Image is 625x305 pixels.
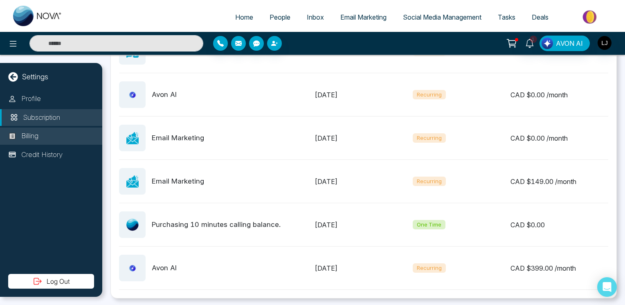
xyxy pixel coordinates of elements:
div: CAD $ 0.00 [510,220,608,230]
a: Social Media Management [395,9,490,25]
img: missing [126,219,139,231]
div: CAD $ 149.00 /month [510,177,608,186]
img: missing [126,89,139,101]
span: People [270,13,290,21]
div: Avon AI [152,263,177,274]
span: Deals [532,13,549,21]
span: One Time [413,220,445,230]
div: Purchasing 10 minutes calling balance. [152,220,281,230]
div: [DATE] [315,177,412,186]
a: Deals [524,9,557,25]
a: Tasks [490,9,524,25]
button: Log Out [8,274,94,289]
img: Nova CRM Logo [13,6,62,26]
div: [DATE] [315,220,412,230]
span: Recurring [413,177,446,186]
span: Tasks [498,13,515,21]
p: Credit History [21,150,63,160]
span: Recurring [413,133,446,143]
div: Email Marketing [152,133,204,144]
a: 1 [520,36,540,50]
span: AVON AI [556,38,583,48]
p: Subscription [23,112,60,123]
a: Home [227,9,261,25]
button: AVON AI [540,36,590,51]
img: Lead Flow [542,38,553,49]
div: [DATE] [315,133,412,143]
div: [DATE] [315,90,412,100]
div: Email Marketing [152,176,204,187]
a: People [261,9,299,25]
p: Settings [22,71,48,82]
span: Social Media Management [403,13,481,21]
p: Profile [21,94,41,104]
img: missing [126,262,139,274]
img: missing [126,132,139,144]
div: CAD $ 0.00 /month [510,90,608,100]
span: Recurring [413,90,446,100]
span: Home [235,13,253,21]
div: CAD $ 399.00 /month [510,263,608,273]
img: Market-place.gif [561,8,620,26]
img: missing [126,175,139,188]
a: Inbox [299,9,332,25]
p: Billing [21,131,38,141]
div: Avon AI [152,90,177,100]
div: Open Intercom Messenger [597,277,617,297]
a: Email Marketing [332,9,395,25]
span: Recurring [413,263,446,273]
img: User Avatar [598,36,612,50]
div: CAD $ 0.00 /month [510,133,608,143]
span: Inbox [307,13,324,21]
span: 1 [530,36,537,43]
span: Email Marketing [340,13,387,21]
div: [DATE] [315,263,412,273]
